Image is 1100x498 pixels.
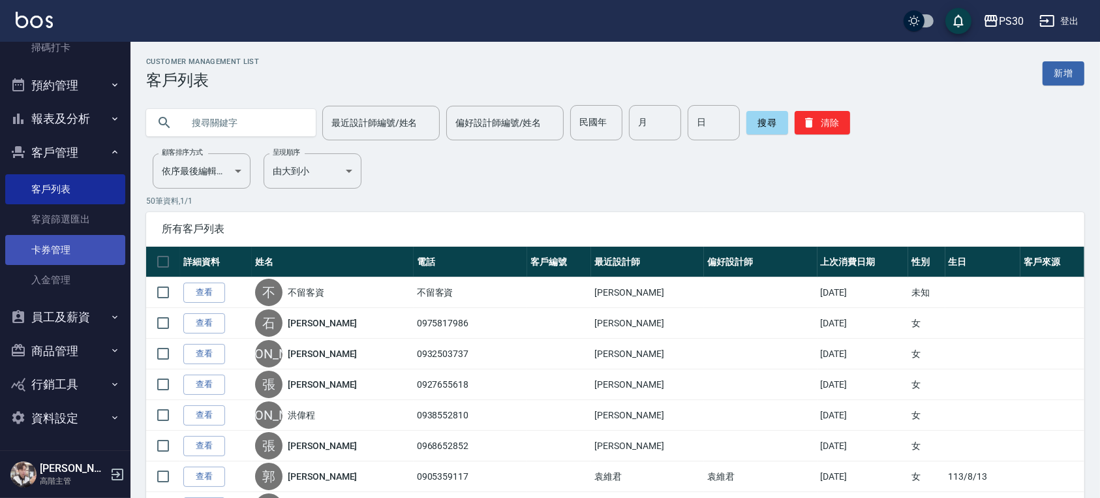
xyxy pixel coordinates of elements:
[817,339,908,369] td: [DATE]
[999,13,1024,29] div: PS30
[591,308,704,339] td: [PERSON_NAME]
[5,136,125,170] button: 客戶管理
[591,400,704,431] td: [PERSON_NAME]
[817,308,908,339] td: [DATE]
[414,247,528,277] th: 電話
[1043,61,1084,86] a: 新增
[162,148,203,157] label: 顧客排序方式
[183,344,225,364] a: 查看
[255,340,283,367] div: [PERSON_NAME]
[414,369,528,400] td: 0927655618
[255,401,283,429] div: [PERSON_NAME]
[162,223,1069,236] span: 所有客戶列表
[527,247,591,277] th: 客戶編號
[414,339,528,369] td: 0932503737
[414,400,528,431] td: 0938552810
[908,431,945,461] td: 女
[180,247,252,277] th: 詳細資料
[5,367,125,401] button: 行銷工具
[5,235,125,265] a: 卡券管理
[183,375,225,395] a: 查看
[908,369,945,400] td: 女
[255,279,283,306] div: 不
[908,277,945,308] td: 未知
[908,247,945,277] th: 性別
[817,461,908,492] td: [DATE]
[288,317,357,330] a: [PERSON_NAME]
[704,247,817,277] th: 偏好設計師
[264,153,361,189] div: 由大到小
[183,467,225,487] a: 查看
[153,153,251,189] div: 依序最後編輯時間
[908,400,945,431] td: 女
[255,463,283,490] div: 郭
[591,431,704,461] td: [PERSON_NAME]
[288,347,357,360] a: [PERSON_NAME]
[5,174,125,204] a: 客戶列表
[5,300,125,334] button: 員工及薪資
[255,432,283,459] div: 張
[591,277,704,308] td: [PERSON_NAME]
[288,470,357,483] a: [PERSON_NAME]
[414,461,528,492] td: 0905359117
[288,439,357,452] a: [PERSON_NAME]
[591,339,704,369] td: [PERSON_NAME]
[40,462,106,475] h5: [PERSON_NAME]
[183,105,305,140] input: 搜尋關鍵字
[908,339,945,369] td: 女
[255,371,283,398] div: 張
[10,461,37,488] img: Person
[591,461,704,492] td: 袁維君
[252,247,414,277] th: 姓名
[414,277,528,308] td: 不留客資
[591,369,704,400] td: [PERSON_NAME]
[5,69,125,102] button: 預約管理
[5,334,125,368] button: 商品管理
[146,195,1084,207] p: 50 筆資料, 1 / 1
[414,308,528,339] td: 0975817986
[817,369,908,400] td: [DATE]
[1034,9,1084,33] button: 登出
[1020,247,1084,277] th: 客戶來源
[183,436,225,456] a: 查看
[5,401,125,435] button: 資料設定
[908,308,945,339] td: 女
[704,461,817,492] td: 袁維君
[40,475,106,487] p: 高階主管
[817,247,908,277] th: 上次消費日期
[288,409,315,422] a: 洪偉程
[945,247,1020,277] th: 生日
[146,71,259,89] h3: 客戶列表
[273,148,300,157] label: 呈現順序
[795,111,850,134] button: 清除
[288,286,324,299] a: 不留客資
[746,111,788,134] button: 搜尋
[16,12,53,28] img: Logo
[288,378,357,391] a: [PERSON_NAME]
[255,309,283,337] div: 石
[817,431,908,461] td: [DATE]
[978,8,1029,35] button: PS30
[817,400,908,431] td: [DATE]
[183,313,225,334] a: 查看
[146,57,259,66] h2: Customer Management List
[5,265,125,295] a: 入金管理
[591,247,704,277] th: 最近設計師
[183,405,225,426] a: 查看
[945,461,1020,492] td: 113/8/13
[908,461,945,492] td: 女
[817,277,908,308] td: [DATE]
[945,8,971,34] button: save
[414,431,528,461] td: 0968652852
[5,102,125,136] button: 報表及分析
[183,283,225,303] a: 查看
[5,204,125,234] a: 客資篩選匯出
[5,33,125,63] a: 掃碼打卡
